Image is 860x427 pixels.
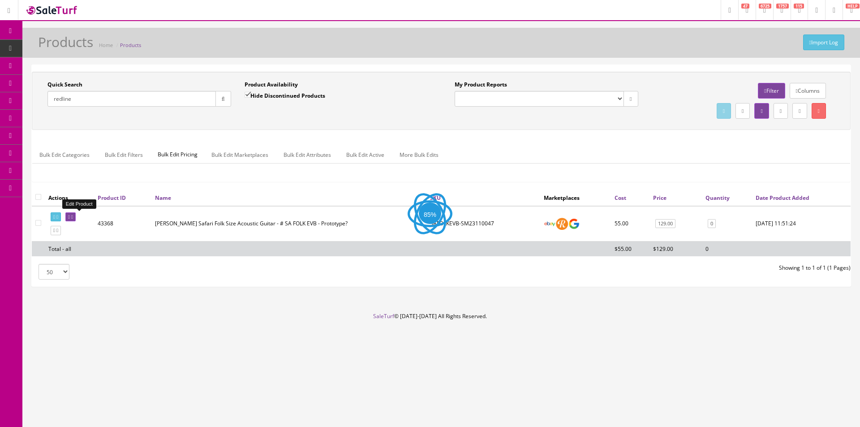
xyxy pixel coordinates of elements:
[155,194,171,202] a: Name
[45,241,94,256] td: Total - all
[98,146,150,164] a: Bulk Edit Filters
[540,190,611,206] th: Marketplaces
[655,219,675,229] a: 129.00
[568,218,580,230] img: google_shopping
[426,206,540,242] td: SAFOLKEVB-SM23110047
[373,312,394,320] a: SaleTurf
[611,241,649,256] td: $55.00
[615,194,626,202] a: Cost
[776,4,789,9] span: 1757
[339,146,391,164] a: Bulk Edit Active
[62,199,96,209] div: Edit Product
[245,92,250,98] input: Hide Discontinued Products
[45,190,94,206] th: Actions
[120,42,141,48] a: Products
[846,4,860,9] span: HELP
[741,4,749,9] span: 47
[47,81,82,89] label: Quick Search
[756,194,809,202] a: Date Product Added
[245,91,325,100] label: Hide Discontinued Products
[430,194,441,202] a: SKU
[25,4,79,16] img: SaleTurf
[653,194,666,202] a: Price
[544,218,556,230] img: ebay
[794,4,804,9] span: 115
[455,81,507,89] label: My Product Reports
[245,81,298,89] label: Product Availability
[441,264,857,272] div: Showing 1 to 1 of 1 (1 Pages)
[708,219,716,229] a: 0
[752,206,851,242] td: 2025-08-07 11:51:24
[702,241,752,256] td: 0
[392,146,446,164] a: More Bulk Edits
[38,35,93,49] h1: Products
[759,4,771,9] span: 6725
[94,206,151,242] td: 43368
[151,206,426,242] td: Luna Safari Folk Size Acoustic Guitar - # SA FOLK EVB - Prototype?
[98,194,126,202] a: Product ID
[611,206,649,242] td: 55.00
[47,91,216,107] input: Search
[758,83,785,99] a: Filter
[649,241,702,256] td: $129.00
[204,146,275,164] a: Bulk Edit Marketplaces
[803,35,844,50] a: Import Log
[32,146,97,164] a: Bulk Edit Categories
[705,194,730,202] a: Quantity
[276,146,338,164] a: Bulk Edit Attributes
[556,218,568,230] img: reverb
[151,146,204,163] span: Bulk Edit Pricing
[790,83,826,99] a: Columns
[99,42,113,48] a: Home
